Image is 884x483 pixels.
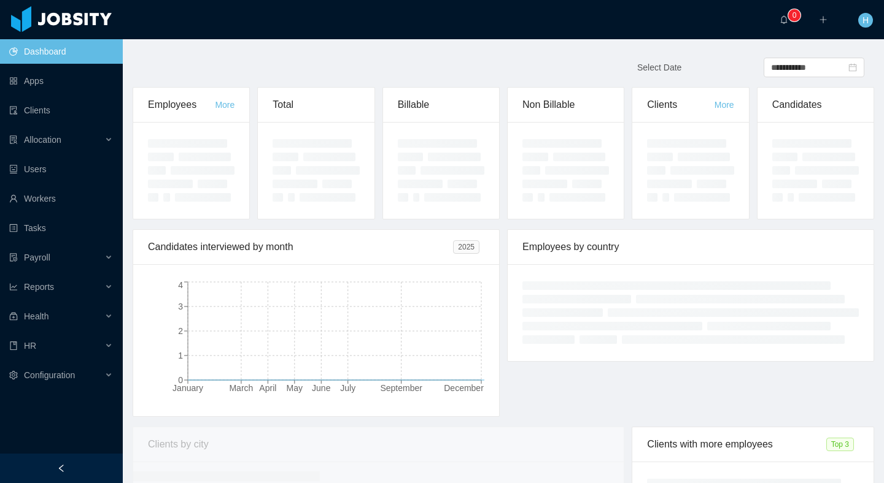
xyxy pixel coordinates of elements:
[148,88,215,122] div: Employees
[444,383,484,393] tspan: December
[715,100,734,110] a: More
[9,253,18,262] i: icon: file-protect
[819,15,828,24] i: icon: plus
[24,253,50,262] span: Payroll
[9,283,18,291] i: icon: line-chart
[788,9,801,21] sup: 0
[9,341,18,350] i: icon: book
[178,326,183,336] tspan: 2
[215,100,235,110] a: More
[287,383,303,393] tspan: May
[24,135,61,145] span: Allocation
[9,98,113,123] a: icon: auditClients
[9,186,113,211] a: icon: userWorkers
[848,63,857,72] i: icon: calendar
[522,88,609,122] div: Non Billable
[398,88,484,122] div: Billable
[380,383,422,393] tspan: September
[24,370,75,380] span: Configuration
[273,88,359,122] div: Total
[780,15,788,24] i: icon: bell
[312,383,331,393] tspan: June
[229,383,253,393] tspan: March
[9,312,18,321] i: icon: medicine-box
[178,351,183,360] tspan: 1
[637,63,681,72] span: Select Date
[24,341,36,351] span: HR
[9,371,18,379] i: icon: setting
[259,383,276,393] tspan: April
[453,240,479,254] span: 2025
[24,311,48,321] span: Health
[173,383,203,393] tspan: January
[647,427,826,462] div: Clients with more employees
[9,157,113,181] a: icon: robotUsers
[772,88,859,122] div: Candidates
[9,135,18,144] i: icon: solution
[522,230,859,264] div: Employees by country
[148,230,453,264] div: Candidates interviewed by month
[340,383,355,393] tspan: July
[826,438,854,451] span: Top 3
[178,375,183,385] tspan: 0
[647,88,714,122] div: Clients
[178,280,183,290] tspan: 4
[178,302,183,311] tspan: 3
[9,216,113,240] a: icon: profileTasks
[863,13,869,28] span: H
[9,39,113,64] a: icon: pie-chartDashboard
[24,282,54,292] span: Reports
[9,69,113,93] a: icon: appstoreApps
